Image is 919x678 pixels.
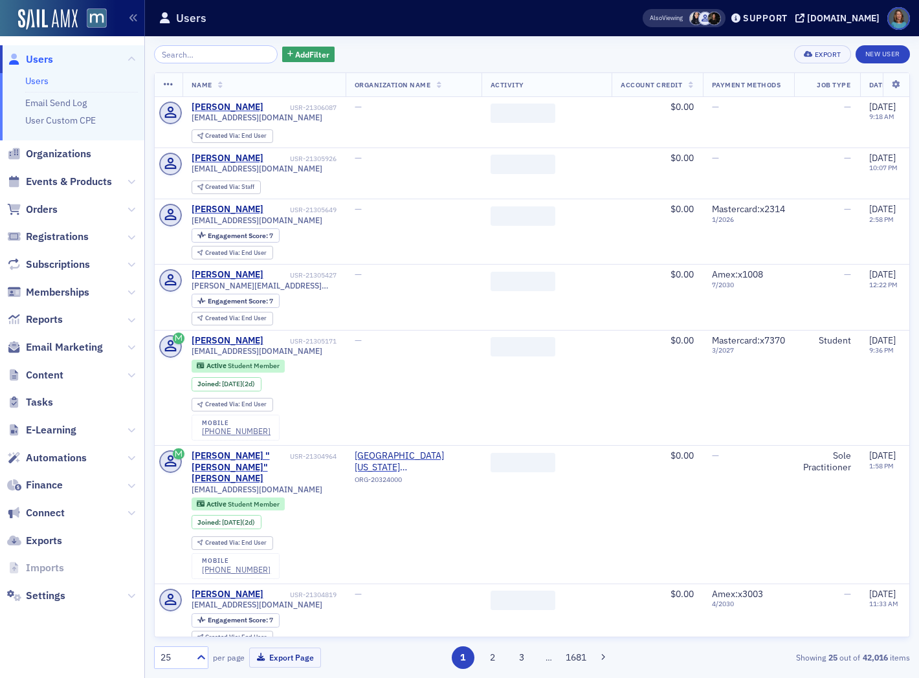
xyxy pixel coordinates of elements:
span: Active [206,361,228,370]
span: — [844,203,851,215]
span: [EMAIL_ADDRESS][DOMAIN_NAME] [192,164,322,173]
span: Add Filter [295,49,329,60]
div: Sole Practitioner [803,450,851,473]
a: Settings [7,589,65,603]
a: Active Student Member [197,500,279,508]
div: Active: Active: Student Member [192,498,285,510]
span: Users [26,52,53,67]
a: [PERSON_NAME] "[PERSON_NAME]" [PERSON_NAME] [192,450,288,485]
div: Engagement Score: 7 [192,294,280,308]
span: [DATE] [869,450,896,461]
img: SailAMX [18,9,78,30]
span: [DATE] [869,152,896,164]
span: 1 / 2026 [712,215,785,224]
span: Mastercard : x2314 [712,203,785,215]
span: — [355,101,362,113]
div: [DOMAIN_NAME] [807,12,880,24]
button: 3 [511,646,533,669]
span: Mastercard : x7370 [712,334,785,346]
a: Users [25,75,49,87]
div: Support [743,12,788,24]
img: SailAMX [87,8,107,28]
a: Connect [7,506,65,520]
span: [DATE] [869,203,896,215]
span: Imports [26,561,64,575]
a: Email Marketing [7,340,103,355]
a: Content [7,368,63,382]
div: USR-21305926 [265,155,337,163]
span: Tasks [26,395,53,410]
div: 7 [208,232,273,239]
span: E-Learning [26,423,76,437]
a: View Homepage [78,8,107,30]
span: ‌ [491,206,555,226]
input: Search… [154,45,278,63]
a: [PERSON_NAME] [192,269,263,281]
a: [PHONE_NUMBER] [202,565,271,574]
div: End User [205,250,267,257]
span: Exports [26,534,62,548]
span: Name [192,80,212,89]
div: Created Via: End User [192,631,273,644]
span: — [844,268,851,280]
a: [PERSON_NAME] [192,153,263,164]
div: Created Via: End User [192,312,273,325]
div: USR-21304964 [290,452,337,461]
span: Amex : x1008 [712,268,763,280]
a: E-Learning [7,423,76,437]
div: ORG-20324000 [355,476,472,488]
time: 11:33 AM [869,599,898,608]
button: [DOMAIN_NAME] [795,14,884,23]
span: Engagement Score : [208,231,269,240]
span: Activity [491,80,524,89]
span: [DATE] [869,101,896,113]
span: [DATE] [869,588,896,600]
span: — [844,101,851,113]
span: [DATE] [869,268,896,280]
span: [EMAIL_ADDRESS][DOMAIN_NAME] [192,113,322,122]
div: Created Via: End User [192,129,273,143]
span: ‌ [491,453,555,472]
label: per page [213,651,245,663]
div: Also [650,14,662,22]
span: Settings [26,589,65,603]
span: [EMAIL_ADDRESS][DOMAIN_NAME] [192,485,322,494]
a: Events & Products [7,175,112,189]
span: Registrations [26,230,89,244]
span: 3 / 2027 [712,346,785,355]
div: End User [205,540,267,547]
span: Organizations [26,147,91,161]
span: — [712,152,719,164]
div: mobile [202,557,271,565]
a: Email Send Log [25,97,87,109]
span: University of Maryland Global Campus (Adelphi, MD) [355,450,472,473]
a: User Custom CPE [25,115,96,126]
span: Profile [887,7,910,30]
button: AddFilter [282,47,335,63]
span: Created Via : [205,182,241,191]
div: 7 [208,617,273,624]
span: [DATE] [869,334,896,346]
span: 7 / 2030 [712,281,785,289]
span: Payment Methods [712,80,781,89]
span: Lauren McDonough [707,12,721,25]
time: 9:18 AM [869,112,894,121]
div: Showing out of items [667,651,910,663]
div: [PERSON_NAME] [192,589,263,600]
time: 12:22 PM [869,280,898,289]
button: 2 [481,646,504,669]
span: $0.00 [670,152,694,164]
span: Joined : [197,380,222,388]
span: ‌ [491,591,555,610]
a: New User [856,45,910,63]
div: Engagement Score: 7 [192,228,280,243]
span: [EMAIL_ADDRESS][DOMAIN_NAME] [192,346,322,356]
a: [PERSON_NAME] [192,335,263,347]
div: mobile [202,419,271,427]
a: Finance [7,478,63,492]
span: Viewing [650,14,683,23]
span: Finance [26,478,63,492]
